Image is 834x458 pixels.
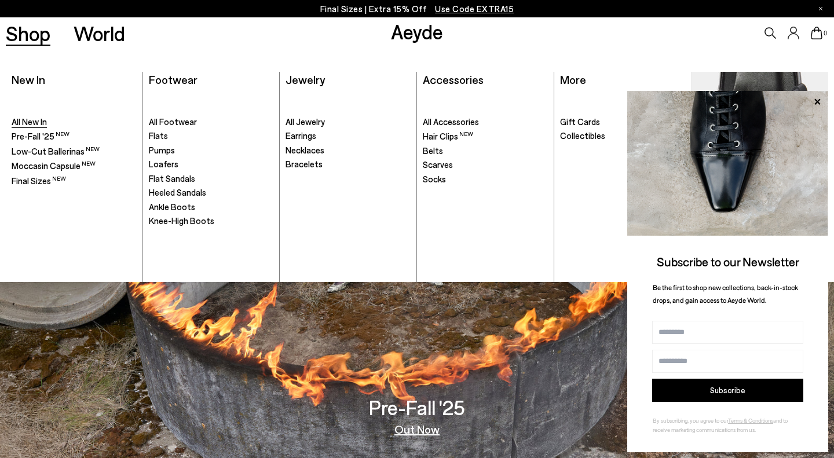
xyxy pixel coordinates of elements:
[423,72,484,86] a: Accessories
[320,2,514,16] p: Final Sizes | Extra 15% Off
[12,175,137,187] a: Final Sizes
[149,173,195,184] span: Flat Sandals
[149,201,195,212] span: Ankle Boots
[423,174,446,184] span: Socks
[391,19,443,43] a: Aeyde
[560,72,586,86] a: More
[286,159,411,170] a: Bracelets
[423,145,548,157] a: Belts
[653,417,728,424] span: By subscribing, you agree to our
[12,146,100,156] span: Low-Cut Ballerinas
[6,23,50,43] a: Shop
[149,159,178,169] span: Loafers
[423,159,453,170] span: Scarves
[657,254,799,269] span: Subscribe to our Newsletter
[560,130,605,141] span: Collectibles
[286,145,324,155] span: Necklaces
[12,160,96,171] span: Moccasin Capsule
[560,130,686,142] a: Collectibles
[394,423,440,435] a: Out Now
[728,417,773,424] a: Terms & Conditions
[423,159,548,171] a: Scarves
[12,145,137,157] a: Low-Cut Ballerinas
[12,131,69,141] span: Pre-Fall '25
[652,379,803,402] button: Subscribe
[560,116,686,128] a: Gift Cards
[12,160,137,172] a: Moccasin Capsule
[12,116,137,128] a: All New In
[627,91,828,236] img: ca3f721fb6ff708a270709c41d776025.jpg
[286,130,411,142] a: Earrings
[149,116,197,127] span: All Footwear
[74,23,125,43] a: World
[149,159,274,170] a: Loafers
[149,72,197,86] a: Footwear
[423,116,548,128] a: All Accessories
[149,215,274,227] a: Knee-High Boots
[435,3,514,14] span: Navigate to /collections/ss25-final-sizes
[286,130,316,141] span: Earrings
[423,145,443,156] span: Belts
[12,175,66,186] span: Final Sizes
[149,187,206,197] span: Heeled Sandals
[286,116,325,127] span: All Jewelry
[369,397,465,417] h3: Pre-Fall '25
[149,130,274,142] a: Flats
[811,27,822,39] a: 0
[653,283,798,305] span: Be the first to shop new collections, back-in-stock drops, and gain access to Aeyde World.
[12,72,45,86] a: New In
[12,116,47,127] span: All New In
[423,131,473,141] span: Hair Clips
[822,30,828,36] span: 0
[692,72,828,276] img: Mobile_e6eede4d-78b8-4bd1-ae2a-4197e375e133_900x.jpg
[149,130,168,141] span: Flats
[149,173,274,185] a: Flat Sandals
[149,187,274,199] a: Heeled Sandals
[423,174,548,185] a: Socks
[286,116,411,128] a: All Jewelry
[286,159,323,169] span: Bracelets
[560,116,600,127] span: Gift Cards
[12,130,137,142] a: Pre-Fall '25
[149,116,274,128] a: All Footwear
[149,215,214,226] span: Knee-High Boots
[423,130,548,142] a: Hair Clips
[423,116,479,127] span: All Accessories
[692,72,828,276] a: Moccasin Capsule
[149,201,274,213] a: Ankle Boots
[149,145,274,156] a: Pumps
[286,72,325,86] a: Jewelry
[149,145,175,155] span: Pumps
[286,145,411,156] a: Necklaces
